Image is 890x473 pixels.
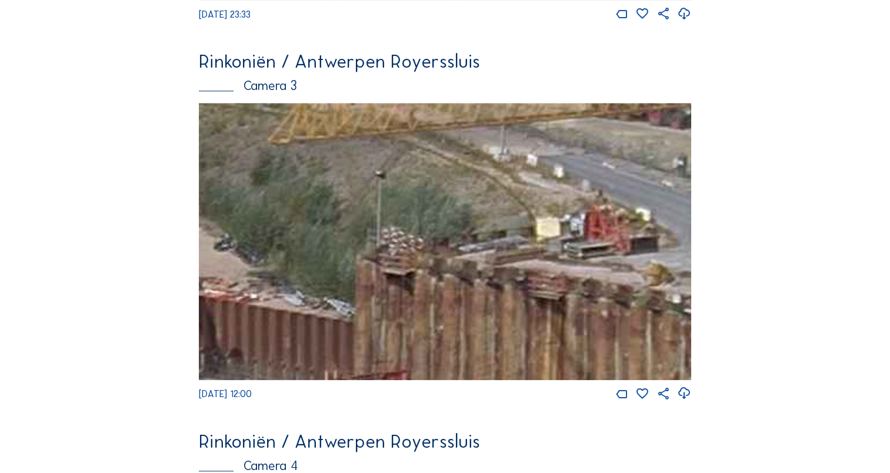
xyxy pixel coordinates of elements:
[199,432,691,451] div: Rinkoniën / Antwerpen Royerssluis
[199,103,691,380] img: Image
[199,388,252,399] span: [DATE] 12:00
[199,459,691,472] div: Camera 4
[199,79,691,92] div: Camera 3
[199,9,251,20] span: [DATE] 23:33
[199,52,691,71] div: Rinkoniën / Antwerpen Royerssluis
